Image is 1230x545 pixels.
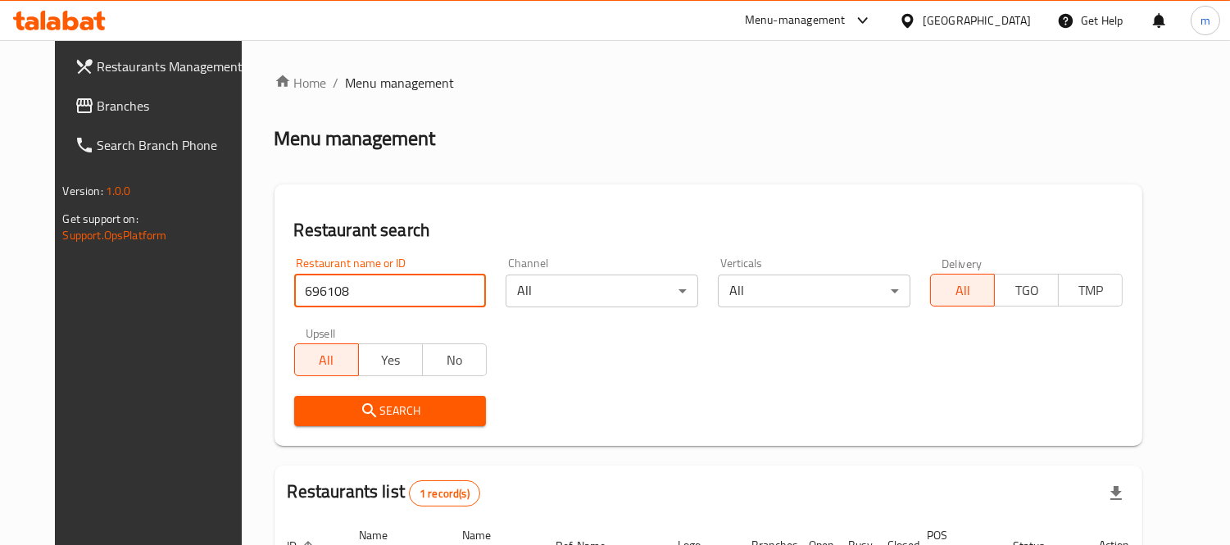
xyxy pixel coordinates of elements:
[302,348,352,372] span: All
[1058,274,1123,307] button: TMP
[930,274,995,307] button: All
[294,396,487,426] button: Search
[275,73,1143,93] nav: breadcrumb
[1096,474,1136,513] div: Export file
[422,343,487,376] button: No
[294,275,487,307] input: Search for restaurant name or ID..
[106,180,131,202] span: 1.0.0
[745,11,846,30] div: Menu-management
[63,180,103,202] span: Version:
[288,479,480,506] h2: Restaurants list
[937,279,988,302] span: All
[98,96,247,116] span: Branches
[346,73,455,93] span: Menu management
[306,327,336,338] label: Upsell
[61,47,261,86] a: Restaurants Management
[923,11,1031,30] div: [GEOGRAPHIC_DATA]
[98,57,247,76] span: Restaurants Management
[307,401,474,421] span: Search
[61,125,261,165] a: Search Branch Phone
[942,257,983,269] label: Delivery
[275,125,436,152] h2: Menu management
[358,343,423,376] button: Yes
[63,208,138,229] span: Get support on:
[1065,279,1116,302] span: TMP
[409,480,480,506] div: Total records count
[275,73,327,93] a: Home
[718,275,910,307] div: All
[1200,11,1210,30] span: m
[63,225,167,246] a: Support.OpsPlatform
[365,348,416,372] span: Yes
[994,274,1059,307] button: TGO
[429,348,480,372] span: No
[410,486,479,502] span: 1 record(s)
[61,86,261,125] a: Branches
[506,275,698,307] div: All
[294,343,359,376] button: All
[1001,279,1052,302] span: TGO
[294,218,1123,243] h2: Restaurant search
[334,73,339,93] li: /
[98,135,247,155] span: Search Branch Phone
